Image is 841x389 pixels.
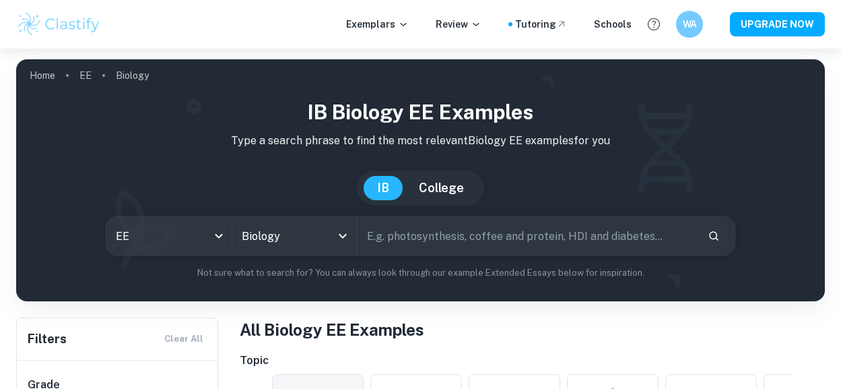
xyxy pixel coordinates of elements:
a: EE [79,66,92,85]
p: Exemplars [346,17,409,32]
h1: All Biology EE Examples [240,318,825,342]
button: Help and Feedback [642,13,665,36]
a: Home [30,66,55,85]
h6: Topic [240,353,825,369]
p: Biology [116,68,149,83]
button: Open [333,227,352,245]
input: E.g. photosynthesis, coffee and protein, HDI and diabetes... [358,217,697,255]
button: WA [676,11,703,38]
button: UPGRADE NOW [730,12,825,36]
button: Search [702,225,725,247]
p: Type a search phrase to find the most relevant Biology EE examples for you [27,133,814,149]
img: profile cover [16,59,825,301]
h6: WA [682,17,698,32]
p: Not sure what to search for? You can always look through our example Extended Essays below for in... [27,266,814,280]
p: Review [436,17,481,32]
h1: IB Biology EE examples [27,97,814,127]
button: College [405,176,477,200]
h6: Filters [28,330,67,349]
a: Tutoring [515,17,567,32]
button: IB [364,176,403,200]
a: Schools [594,17,632,32]
div: EE [106,217,232,255]
img: Clastify logo [16,11,102,38]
